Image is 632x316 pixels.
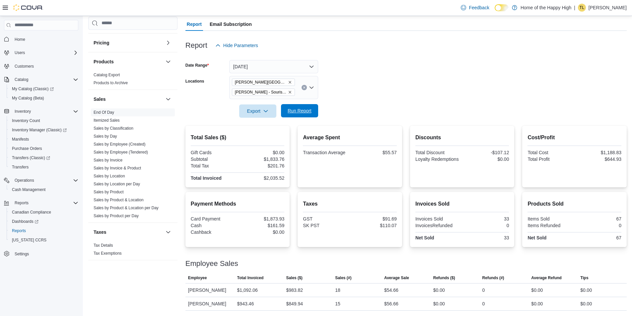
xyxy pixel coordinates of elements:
span: Inventory Count [12,118,40,123]
button: Operations [1,176,81,185]
h3: Taxes [94,229,106,235]
span: Tips [580,275,588,281]
strong: Net Sold [527,235,546,240]
button: Sales [164,95,172,103]
button: Operations [12,176,37,184]
p: [PERSON_NAME] [589,4,627,12]
a: My Catalog (Beta) [9,94,47,102]
div: $943.46 [237,300,254,308]
div: Gift Cards [191,150,236,155]
button: Cash Management [7,185,81,194]
button: Remove Estevan - Estevan Plaza - Fire & Flower from selection in this group [288,80,292,84]
h3: Employee Sales [185,260,238,268]
h2: Taxes [303,200,397,208]
span: Sales by Employee (Created) [94,142,146,147]
a: My Catalog (Classic) [7,84,81,94]
button: [DATE] [229,60,318,73]
span: Report [187,18,202,31]
p: Home of the Happy High [521,4,571,12]
span: Feedback [469,4,489,11]
div: $54.66 [384,286,398,294]
a: Sales by Invoice & Product [94,166,141,170]
span: Reports [15,200,29,206]
div: $55.57 [351,150,397,155]
div: $0.00 [433,300,445,308]
div: $0.00 [433,286,445,294]
div: Total Cost [527,150,573,155]
a: Reports [9,227,29,235]
span: Home [12,35,78,43]
a: Purchase Orders [9,145,45,153]
a: Inventory Count [9,117,43,125]
span: My Catalog (Classic) [12,86,54,92]
a: Canadian Compliance [9,208,54,216]
div: Cash [191,223,236,228]
h3: Sales [94,96,106,102]
div: $1,188.83 [576,150,621,155]
a: [US_STATE] CCRS [9,236,49,244]
div: $110.07 [351,223,397,228]
div: 0 [463,223,509,228]
span: Settings [12,249,78,258]
div: Card Payment [191,216,236,221]
a: Dashboards [9,218,41,225]
div: $0.00 [580,300,592,308]
span: Customers [15,64,34,69]
button: My Catalog (Beta) [7,94,81,103]
h3: Products [94,58,114,65]
h2: Total Sales ($) [191,134,285,142]
a: Transfers (Classic) [7,153,81,162]
a: Catalog Export [94,73,120,77]
span: Sales by Employee (Tendered) [94,150,148,155]
span: Run Report [288,107,312,114]
div: Tammy Lacharite [578,4,586,12]
span: Sales by Product & Location per Day [94,205,159,211]
span: Cash Management [9,186,78,194]
h3: Pricing [94,39,109,46]
span: Operations [15,178,34,183]
span: Sales by Location [94,173,125,179]
div: Total Profit [527,157,573,162]
span: Purchase Orders [12,146,42,151]
span: Sales by Invoice [94,158,122,163]
button: Hide Parameters [213,39,261,52]
button: Catalog [1,75,81,84]
span: Transfers (Classic) [9,154,78,162]
span: Reports [12,228,26,233]
div: $644.93 [576,157,621,162]
button: Catalog [12,76,31,84]
button: Open list of options [309,85,314,90]
a: Cash Management [9,186,48,194]
span: Canadian Compliance [12,210,51,215]
button: Reports [7,226,81,235]
a: Tax Details [94,243,113,248]
button: Sales [94,96,163,102]
h2: Discounts [415,134,509,142]
div: $849.94 [286,300,303,308]
button: Taxes [94,229,163,235]
h3: Report [185,41,207,49]
span: Cash Management [12,187,45,192]
p: | [574,4,575,12]
img: Cova [13,4,43,11]
div: $1,092.06 [237,286,258,294]
div: $0.00 [531,300,543,308]
span: Tax Exemptions [94,251,122,256]
a: Dashboards [7,217,81,226]
button: Inventory [12,107,34,115]
span: Users [15,50,25,55]
div: $2,035.52 [239,175,284,181]
a: End Of Day [94,110,114,115]
button: Pricing [164,39,172,47]
div: 67 [576,235,621,240]
div: $56.66 [384,300,398,308]
span: Estevan - Estevan Plaza - Fire & Flower [232,79,295,86]
span: Transfers (Classic) [12,155,50,160]
div: SK PST [303,223,348,228]
span: My Catalog (Classic) [9,85,78,93]
div: 33 [463,216,509,221]
h2: Invoices Sold [415,200,509,208]
span: Transfers [12,164,29,170]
